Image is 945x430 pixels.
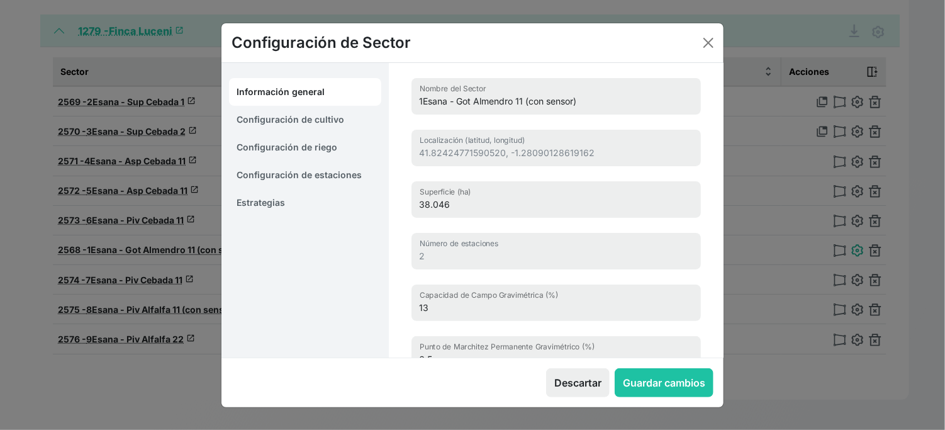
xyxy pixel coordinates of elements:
a: Estrategias [229,189,381,217]
input: Punto de Marchitez Permanente Gravimétrico [411,336,701,373]
a: Información general [229,78,381,106]
a: Configuración de cultivo [229,106,381,133]
button: Close [698,33,719,53]
button: Descartar [546,368,610,397]
button: Guardar cambios [615,368,713,397]
a: Configuración de estaciones [229,161,381,189]
a: Configuración de riego [229,133,381,161]
input: Capacidad de Campo Gravimétrica [411,285,701,321]
h5: Configuración de Sector [232,33,411,52]
input: Nombre del Sector [411,78,701,115]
